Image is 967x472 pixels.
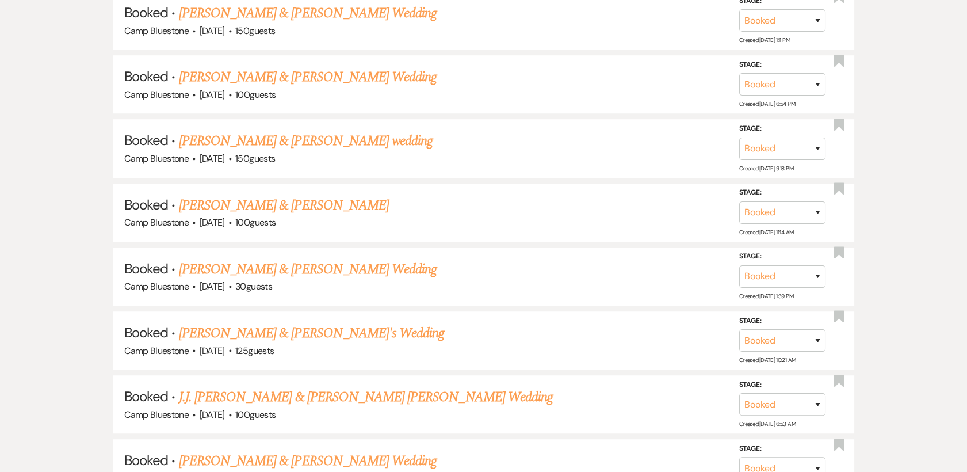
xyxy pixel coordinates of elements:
label: Stage: [739,123,825,135]
span: 30 guests [235,280,272,292]
span: [DATE] [200,216,225,229]
span: Booked [124,196,168,214]
span: Camp Bluestone [124,345,189,357]
span: Created: [DATE] 11:14 AM [739,229,793,236]
a: [PERSON_NAME] & [PERSON_NAME] Wedding [179,3,437,24]
span: Camp Bluestone [124,216,189,229]
label: Stage: [739,186,825,199]
a: [PERSON_NAME] & [PERSON_NAME] wedding [179,131,433,151]
span: Created: [DATE] 1:39 PM [739,292,793,300]
span: 150 guests [235,153,275,165]
span: [DATE] [200,153,225,165]
span: [DATE] [200,345,225,357]
span: Created: [DATE] 1:11 PM [739,36,790,44]
a: [PERSON_NAME] & [PERSON_NAME] Wedding [179,451,437,471]
a: J.J. [PERSON_NAME] & [PERSON_NAME] [PERSON_NAME] Wedding [179,387,553,408]
span: Created: [DATE] 10:21 AM [739,356,796,364]
span: [DATE] [200,89,225,101]
a: [PERSON_NAME] & [PERSON_NAME] Wedding [179,67,437,87]
span: Camp Bluestone [124,409,189,421]
label: Stage: [739,250,825,263]
span: [DATE] [200,409,225,421]
span: [DATE] [200,25,225,37]
span: Booked [124,260,168,277]
label: Stage: [739,59,825,71]
label: Stage: [739,379,825,391]
a: [PERSON_NAME] & [PERSON_NAME]'s Wedding [179,323,445,344]
span: 100 guests [235,89,276,101]
span: Booked [124,451,168,469]
span: Booked [124,131,168,149]
label: Stage: [739,314,825,327]
span: Camp Bluestone [124,89,189,101]
span: 125 guests [235,345,274,357]
span: Camp Bluestone [124,153,189,165]
span: Booked [124,387,168,405]
span: Created: [DATE] 6:53 AM [739,420,796,428]
span: [DATE] [200,280,225,292]
span: Created: [DATE] 6:54 PM [739,100,795,108]
span: Booked [124,323,168,341]
span: 150 guests [235,25,275,37]
span: Created: [DATE] 9:18 PM [739,164,793,172]
span: Booked [124,67,168,85]
span: 100 guests [235,409,276,421]
a: [PERSON_NAME] & [PERSON_NAME] Wedding [179,259,437,280]
span: 100 guests [235,216,276,229]
label: Stage: [739,443,825,455]
span: Camp Bluestone [124,25,189,37]
a: [PERSON_NAME] & [PERSON_NAME] [179,195,389,216]
span: Camp Bluestone [124,280,189,292]
span: Booked [124,3,168,21]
